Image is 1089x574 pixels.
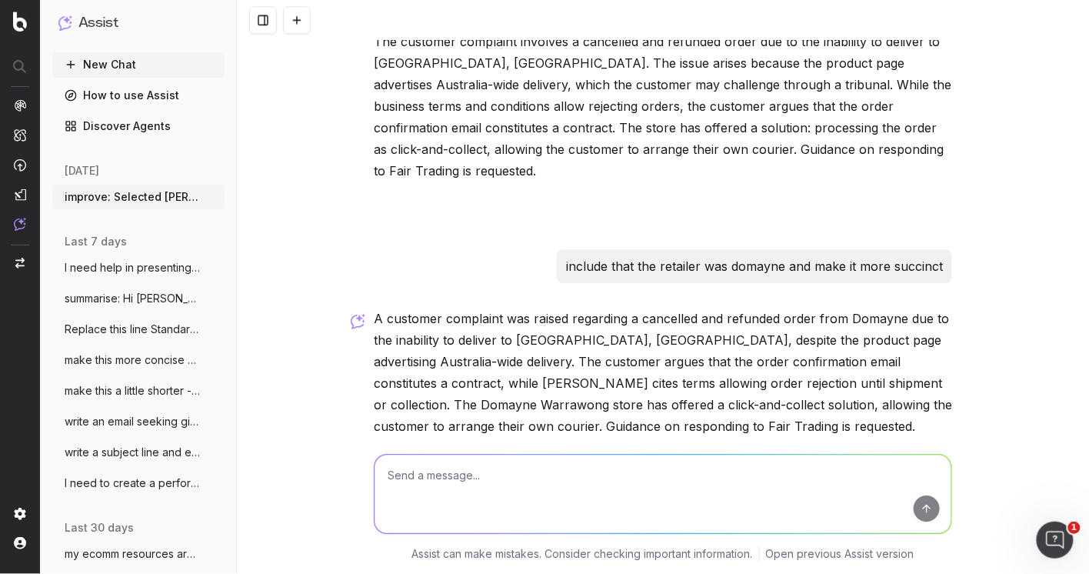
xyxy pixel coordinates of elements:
span: I need to create a performance review sc [65,476,200,491]
button: Replace this line Standard delivery is a [52,317,225,342]
img: Assist [58,15,72,30]
span: improve: Selected [PERSON_NAME] stores a [65,189,200,205]
img: Switch project [15,258,25,269]
a: Discover Agents [52,114,225,138]
button: write an email seeking giodance from HR: [52,409,225,434]
button: make this more concise and clear: Hi Mar [52,348,225,372]
p: A customer complaint was raised regarding a cancelled and refunded order from Domayne due to the ... [374,308,952,437]
img: Botify logo [13,12,27,32]
button: summarise: Hi [PERSON_NAME], Interesting feedba [52,286,225,311]
span: last 7 days [65,234,127,249]
img: Botify assist logo [351,314,365,329]
img: My account [14,537,26,549]
span: last 30 days [65,520,134,536]
span: summarise: Hi [PERSON_NAME], Interesting feedba [65,291,200,306]
button: write a subject line and email to our se [52,440,225,465]
button: make this a little shorter - Before brin [52,379,225,403]
p: include that the retailer was domayne and make it more succinct [566,255,943,277]
span: write an email seeking giodance from HR: [65,414,200,429]
img: Assist [14,218,26,231]
span: Replace this line Standard delivery is a [65,322,200,337]
button: New Chat [52,52,225,77]
p: The customer complaint involves a cancelled and refunded order due to the inability to deliver to... [374,31,952,182]
a: Open previous Assist version [766,546,914,562]
iframe: Intercom live chat [1037,522,1074,559]
button: my ecomm resources are thin. for big eve [52,542,225,566]
p: Assist can make mistakes. Consider checking important information. [412,546,753,562]
button: Assist [58,12,218,34]
button: improve: Selected [PERSON_NAME] stores a [52,185,225,209]
span: make this more concise and clear: Hi Mar [65,352,200,368]
img: Setting [14,508,26,520]
span: I need help in presenting the issues I a [65,260,200,275]
button: I need help in presenting the issues I a [52,255,225,280]
img: Studio [14,189,26,201]
span: write a subject line and email to our se [65,445,200,460]
span: make this a little shorter - Before brin [65,383,200,399]
button: I need to create a performance review sc [52,471,225,496]
img: Intelligence [14,128,26,142]
img: Activation [14,159,26,172]
span: 1 [1068,522,1081,534]
img: Analytics [14,99,26,112]
h1: Assist [78,12,118,34]
span: my ecomm resources are thin. for big eve [65,546,200,562]
a: How to use Assist [52,83,225,108]
span: [DATE] [65,163,99,179]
